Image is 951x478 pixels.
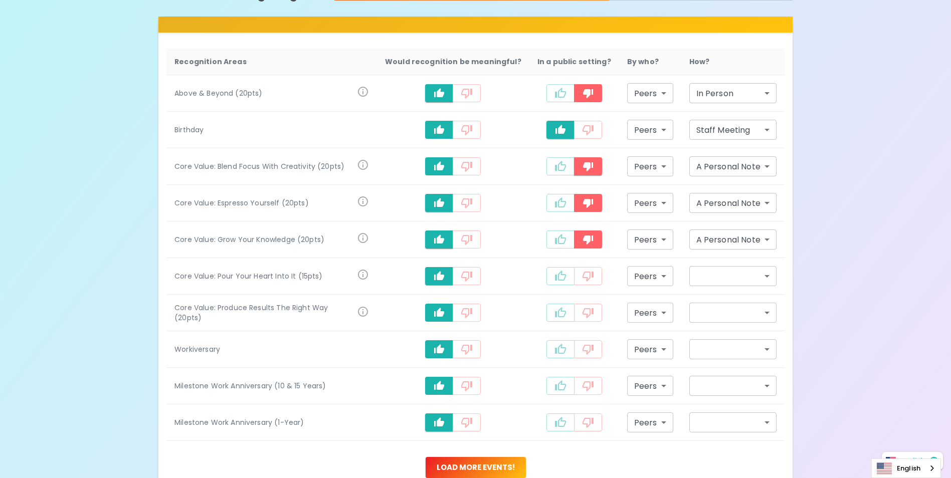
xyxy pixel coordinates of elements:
aside: Language selected: English [871,458,941,478]
button: Load more events! [426,457,526,478]
button: English [882,452,943,470]
div: Peers [627,303,673,323]
svg: Follow your curiosity and learn together [357,232,369,244]
b: Would recognition be meaningful? [385,57,521,67]
b: In a public setting? [537,57,611,67]
svg: Achieve goals today and innovate for tomorrow [357,159,369,171]
div: Peers [627,376,673,396]
div: Core Value: Pour Your Heart Into It (15pts) [174,271,357,281]
div: In Person [689,83,777,103]
p: English [900,456,925,466]
svg: Come to work to make a difference in your own way [357,269,369,281]
svg: For going above and beyond! [357,86,369,98]
div: Staff Meeting [689,120,777,140]
div: Workiversary [174,344,369,354]
div: Peers [627,156,673,176]
div: Milestone Work Anniversary (10 & 15 Years) [174,381,369,391]
div: Language [871,458,941,478]
div: Peers [627,339,673,359]
div: Core Value: Blend Focus With Creativity (20pts) [174,161,357,171]
svg: Find success working together and doing the right thing [357,306,369,318]
div: Core Value: Grow Your Knowledge (20pts) [174,234,357,245]
div: A Personal Note [689,156,777,176]
table: recognition-1058 [166,49,785,441]
div: Milestone Work Anniversary (1-Year) [174,417,369,427]
div: Peers [627,266,673,286]
div: Above & Beyond (20pts) [174,88,357,98]
div: Core Value: Produce Results The Right Way (20pts) [174,303,357,323]
b: By who? [627,57,659,67]
div: A Personal Note [689,193,777,213]
div: Peers [627,412,673,432]
a: English [872,459,940,477]
div: Peers [627,120,673,140]
svg: Share your voice and your ideas [357,195,369,207]
div: Core Value: Espresso Yourself (20pts) [174,198,357,208]
div: A Personal Note [689,229,777,250]
div: Peers [627,229,673,250]
div: Birthday [174,125,369,135]
div: Peers [627,83,673,103]
b: Recognition Areas [174,57,247,67]
img: United States flag [886,457,896,464]
b: How? [689,57,710,67]
div: Peers [627,193,673,213]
